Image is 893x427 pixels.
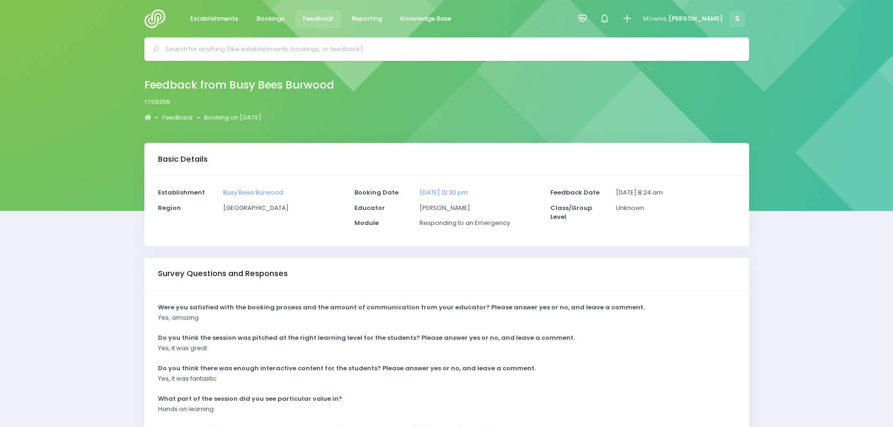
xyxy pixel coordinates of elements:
[354,188,398,197] strong: Booking Date
[256,14,285,23] span: Bookings
[420,203,539,213] p: [PERSON_NAME]
[165,42,736,56] input: Search for anything (like establishments, bookings, or feedback)
[158,203,181,212] strong: Region
[249,10,293,28] a: Bookings
[295,10,341,28] a: Feedback
[144,97,170,107] span: f706255
[204,113,261,122] a: Booking on [DATE]
[183,10,246,28] a: Establishments
[218,203,348,219] div: [GEOGRAPHIC_DATA]
[158,333,575,342] strong: Do you think the session was pitched at the right learning level for the students? Please answer ...
[158,344,207,353] p: Yes, it was great
[354,203,385,212] strong: Educator
[144,9,171,28] img: Logo
[144,79,334,91] h2: Feedback from Busy Bees Burwood
[158,394,342,403] strong: What part of the session did you see particular value in?
[344,10,390,28] a: Reporting
[393,10,459,28] a: Knowledge Base
[158,269,288,278] h3: Survey Questions and Responses
[643,14,667,23] span: Mōrena,
[162,113,193,122] a: Feedback
[158,374,217,383] p: Yes, it was fantastic
[550,188,600,197] strong: Feedback Date
[400,14,451,23] span: Knowledge Base
[420,188,468,197] a: [DATE] 12:30 pm
[668,14,723,23] span: [PERSON_NAME]
[352,14,382,23] span: Reporting
[158,313,199,322] p: Yes, amazing
[158,364,536,373] strong: Do you think there was enough interactive content for the students? Please answer yes or no, and ...
[303,14,333,23] span: Feedback
[158,155,208,164] h3: Basic Details
[223,188,283,197] a: Busy Bees Burwood
[729,11,745,27] span: S
[158,303,645,312] strong: Were you satisfied with the booking process and the amount of communication from your educator? P...
[616,188,735,197] p: [DATE] 8:24 am
[420,218,539,228] p: Responding to an Emergency
[550,203,592,222] strong: Class/Group Level
[158,405,214,414] p: Hands on learning
[616,203,735,213] p: Unknown
[354,218,379,227] strong: Module
[158,188,205,197] strong: Establishment
[190,14,238,23] span: Establishments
